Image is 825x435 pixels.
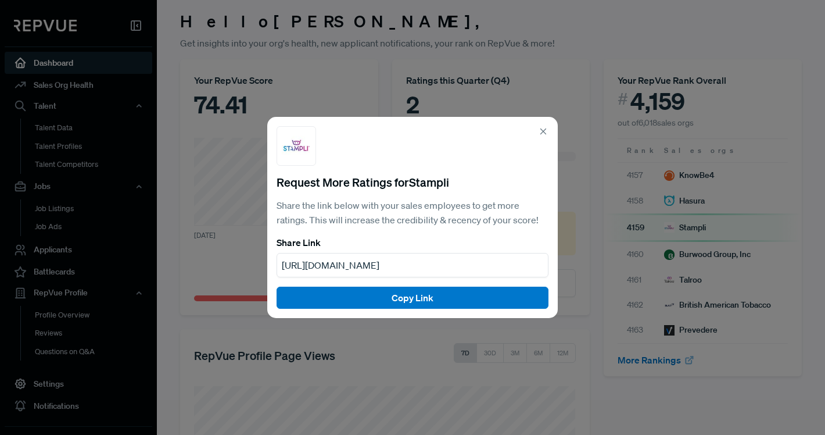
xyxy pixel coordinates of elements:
[282,259,379,271] span: [URL][DOMAIN_NAME]
[282,131,311,161] img: Stampli
[277,287,548,309] button: Copy Link
[277,198,548,228] p: Share the link below with your sales employees to get more ratings. This will increase the credib...
[277,175,548,189] h5: Request More Ratings for Stampli
[277,237,548,248] h6: Share Link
